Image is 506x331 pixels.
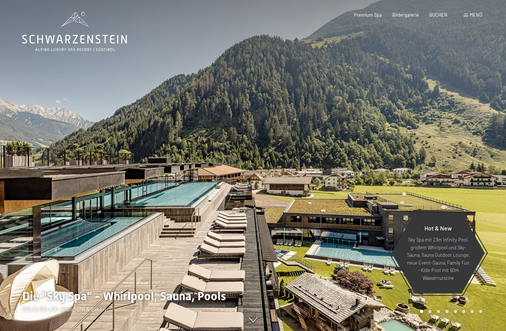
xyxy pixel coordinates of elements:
div: Carousel Page 2 [428,310,432,313]
div: Carousel Page 8 [479,310,482,313]
a: BUCHEN [429,12,447,18]
p: Sky Spa mit 23m Infinity Pool, großem Whirlpool und Sky-Sauna, Sauna Outdoor Lounge, neue Event-S... [406,236,470,282]
div: Carousel Page 4 [445,310,449,313]
a: Premium Spa [354,12,382,18]
div: Carousel Page 1 (Current Slide) [420,310,423,313]
div: Carousel Page 6 [462,310,466,313]
span: Menü [470,12,482,18]
a: Hot & New Sky Spa mit 23m Infinity Pool, großem Whirlpool und Sky-Sauna, Sauna Outdoor Lounge, ne... [391,212,485,294]
span: Hot & New [425,225,452,232]
div: Carousel Pagination [417,310,482,313]
div: Carousel Page 3 [437,310,440,313]
div: Carousel Page 5 [454,310,457,313]
div: Carousel Page 7 [470,310,474,313]
a: Bildergalerie [392,12,419,18]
